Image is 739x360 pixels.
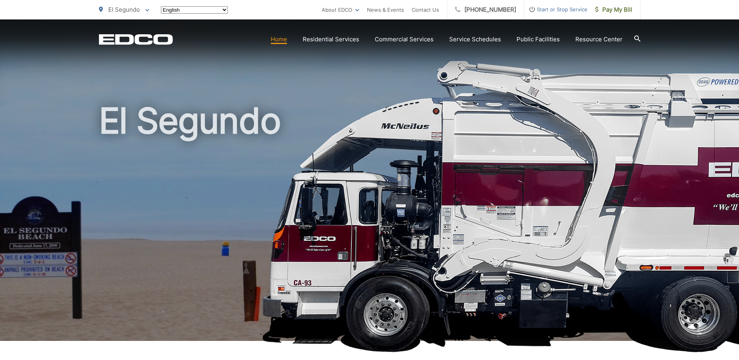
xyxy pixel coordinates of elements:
[303,35,359,44] a: Residential Services
[322,5,359,14] a: About EDCO
[412,5,439,14] a: Contact Us
[595,5,632,14] span: Pay My Bill
[449,35,501,44] a: Service Schedules
[375,35,434,44] a: Commercial Services
[575,35,623,44] a: Resource Center
[161,6,228,14] select: Select a language
[108,6,140,13] span: El Segundo
[99,34,173,45] a: EDCD logo. Return to the homepage.
[271,35,287,44] a: Home
[517,35,560,44] a: Public Facilities
[99,101,640,348] h1: El Segundo
[367,5,404,14] a: News & Events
